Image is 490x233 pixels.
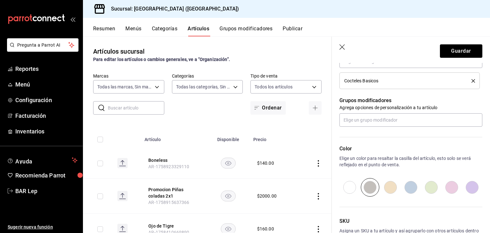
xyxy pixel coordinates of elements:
button: actions [315,160,322,167]
button: Categorías [152,26,178,36]
button: Guardar [440,44,482,58]
span: BAR Lep [15,187,78,195]
div: Artículos sucursal [93,47,145,56]
span: Configuración [15,96,78,104]
button: edit-product-location [148,157,199,163]
button: edit-product-location [148,186,199,199]
span: Todos los artículos [255,84,293,90]
input: Elige un grupo modificador [339,113,482,127]
span: Todas las categorías, Sin categoría [176,84,231,90]
span: Pregunta a Parrot AI [17,42,69,49]
button: Menús [125,26,141,36]
label: Tipo de venta [250,74,322,78]
button: actions [315,193,322,199]
button: availability-product [221,191,236,201]
span: Sugerir nueva función [8,224,78,230]
button: Ordenar [250,101,286,115]
span: AR-1758923329110 [148,164,189,169]
button: Publicar [283,26,302,36]
div: navigation tabs [93,26,490,36]
span: Todas las marcas, Sin marca [97,84,152,90]
th: Artículo [141,127,207,148]
button: Resumen [93,26,115,36]
label: Marcas [93,74,164,78]
span: Menú [15,80,78,89]
div: $ 2000.00 [257,193,277,199]
p: Color [339,145,482,153]
button: delete [467,79,475,83]
p: Agrega opciones de personalización a tu artículo [339,104,482,111]
p: SKU [339,217,482,225]
th: Disponible [207,127,249,148]
div: $ 160.00 [257,226,274,232]
p: Grupos modificadores [339,97,482,104]
span: Reportes [15,64,78,73]
input: Buscar artículo [108,101,164,114]
button: availability-product [221,158,236,169]
button: actions [315,226,322,232]
span: Inventarios [15,127,78,136]
button: open_drawer_menu [70,17,75,22]
span: Ayuda [15,156,69,164]
span: Cocteles Basicos [344,79,378,83]
p: Elige un color para resaltar la casilla del artículo, esto solo se verá reflejado en el punto de ... [339,155,482,168]
span: AR-1758915637366 [148,200,189,205]
strong: Para editar los artículos o cambios generales, ve a “Organización”. [93,57,230,62]
label: Categorías [172,74,243,78]
a: Pregunta a Parrot AI [4,46,78,53]
button: Pregunta a Parrot AI [7,38,78,52]
h3: Sucursal: [GEOGRAPHIC_DATA] ([GEOGRAPHIC_DATA]) [106,5,239,13]
button: Grupos modificadores [219,26,272,36]
span: Recomienda Parrot [15,171,78,180]
button: edit-product-location [148,223,199,229]
th: Precio [249,127,298,148]
div: $ 140.00 [257,160,274,166]
button: Artículos [188,26,209,36]
span: Facturación [15,111,78,120]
